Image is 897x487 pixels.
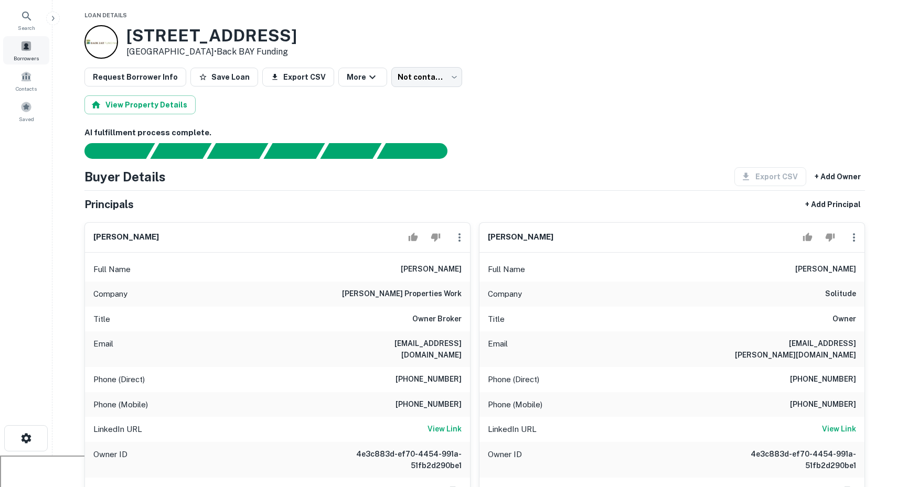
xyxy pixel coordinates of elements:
a: Saved [3,97,49,125]
h6: AI fulfillment process complete. [84,127,865,139]
span: Search [18,24,35,32]
h3: [STREET_ADDRESS] [126,26,297,46]
div: Principals found, AI now looking for contact information... [263,143,325,159]
p: Phone (Mobile) [93,398,148,411]
h6: [PERSON_NAME] [795,263,856,276]
div: Sending borrower request to AI... [72,143,151,159]
h6: solitude [825,288,856,300]
p: Full Name [488,263,525,276]
h6: 4e3c883d-ef70-4454-991a-51fb2d290be1 [336,448,462,471]
button: + Add Owner [810,167,865,186]
p: Phone (Direct) [488,373,539,386]
p: LinkedIn URL [93,423,142,436]
button: Save Loan [190,68,258,86]
a: Borrowers [3,36,49,64]
p: Phone (Direct) [93,373,145,386]
h6: View Link [822,423,856,435]
button: + Add Principal [801,195,865,214]
h6: View Link [428,423,462,435]
p: Email [488,338,508,361]
button: View Property Details [84,95,196,114]
h6: Owner [832,313,856,326]
button: Export CSV [262,68,334,86]
span: Contacts [16,84,37,93]
span: Borrowers [14,54,39,62]
a: Back BAY Funding [217,47,288,57]
h5: Principals [84,197,134,212]
span: Loan Details [84,12,127,18]
span: Saved [19,115,34,123]
iframe: Chat Widget [845,403,897,453]
p: [GEOGRAPHIC_DATA] • [126,46,297,58]
div: Not contacted [391,67,462,87]
p: Company [93,288,127,300]
h6: [PHONE_NUMBER] [790,398,856,411]
p: Phone (Mobile) [488,398,542,411]
p: Email [93,338,113,361]
p: Title [488,313,505,326]
button: Accept [404,227,422,248]
h6: [PERSON_NAME] [401,263,462,276]
a: Contacts [3,67,49,95]
div: Your request is received and processing... [150,143,211,159]
a: View Link [822,423,856,436]
h6: [PERSON_NAME] [93,231,159,243]
h6: [PERSON_NAME] properties work [342,288,462,300]
h6: [PHONE_NUMBER] [396,373,462,386]
a: Search [3,6,49,34]
div: Principals found, still searching for contact information. This may take time... [320,143,381,159]
p: Title [93,313,110,326]
p: Full Name [93,263,131,276]
button: Accept [798,227,817,248]
button: Reject [821,227,839,248]
button: Reject [426,227,445,248]
h6: [EMAIL_ADDRESS][DOMAIN_NAME] [336,338,462,361]
h6: Owner Broker [412,313,462,326]
div: AI fulfillment process complete. [377,143,460,159]
h6: [EMAIL_ADDRESS][PERSON_NAME][DOMAIN_NAME] [730,338,856,361]
h6: [PERSON_NAME] [488,231,553,243]
h6: [PHONE_NUMBER] [396,398,462,411]
h6: [PHONE_NUMBER] [790,373,856,386]
button: Request Borrower Info [84,68,186,86]
p: Company [488,288,522,300]
button: More [338,68,387,86]
h6: 4e3c883d-ef70-4454-991a-51fb2d290be1 [730,448,856,471]
p: Owner ID [488,448,522,471]
div: Documents found, AI parsing details... [207,143,268,159]
h4: Buyer Details [84,167,166,186]
p: LinkedIn URL [488,423,537,436]
a: View Link [428,423,462,436]
p: Owner ID [93,448,127,471]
